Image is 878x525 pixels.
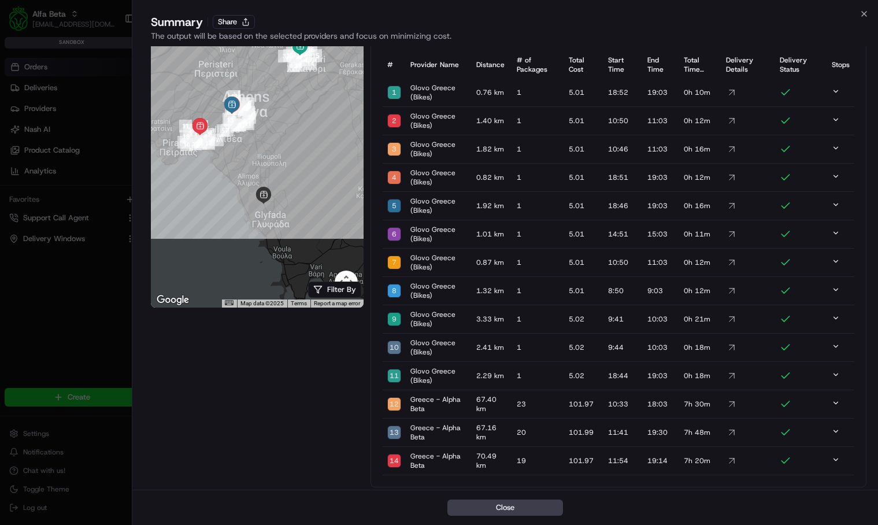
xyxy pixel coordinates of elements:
td: 5.02 [564,305,603,334]
span: Provider Name [410,60,468,69]
button: Keyboard shortcuts [225,300,233,305]
div: 10 [243,108,255,120]
div: 1 [228,95,241,108]
td: 0h 21m [679,305,721,334]
td: 10:50 [603,249,643,277]
div: 10 [180,138,193,151]
div: 12 [387,397,401,411]
div: 1 [387,86,401,99]
td: 5.01 [564,277,603,305]
div: 13 [387,426,401,439]
div: 13 [228,90,240,103]
span: 1.32 km [476,286,507,295]
span: End Time [647,56,675,74]
td: 10:50 [603,107,643,135]
td: 18:44 [603,362,643,390]
td: 11:41 [603,419,643,447]
div: Past conversations [12,150,77,160]
span: Start Time [608,56,638,74]
span: 1 [517,258,560,267]
span: Glovo Greece (Bikes) [410,168,468,187]
div: 16 [305,43,317,56]
div: 7 [211,134,224,146]
span: Glovo Greece (Bikes) [410,140,468,158]
td: 11:03 [643,107,679,135]
span: Glovo Greece (Bikes) [410,197,468,215]
div: 9 [387,312,401,326]
td: 5.01 [564,79,603,107]
td: 0h 11m [679,220,721,249]
div: 3 [278,50,291,62]
td: 10:03 [643,334,679,362]
div: 18 [287,60,300,72]
a: Open this area in Google Maps (opens a new window) [154,293,192,308]
span: 1.82 km [476,145,507,154]
td: 9:44 [603,334,643,362]
td: 5.01 [564,192,603,220]
div: 15 [309,49,322,62]
button: Map camera controls [335,271,358,294]
td: 101.97 [564,447,603,475]
span: # of Packages [517,56,560,74]
span: Greece - Alpha Beta [410,395,468,413]
td: 10:33 [603,390,643,419]
td: 5.01 [564,220,603,249]
div: 2 [243,111,256,124]
td: 101.97 [564,390,603,419]
a: 💻API Documentation [93,254,190,275]
div: 19 [189,138,202,150]
div: 4 [387,171,401,184]
div: 💻 [98,260,107,269]
div: 12 [202,136,214,149]
td: 8:50 [603,277,643,305]
div: 6 [387,227,401,241]
td: 14:51 [603,220,643,249]
span: 1 [517,88,560,97]
span: 1.40 km [476,116,507,125]
span: Glovo Greece (Bikes) [410,83,468,102]
td: 19:03 [643,79,679,107]
span: Map data ©2025 [240,300,284,306]
span: 1.92 km [476,201,507,210]
td: 0h 12m [679,107,721,135]
button: Filter By [308,282,361,298]
td: 10:03 [643,305,679,334]
td: 7h 20m [679,447,721,475]
div: 8 [387,284,401,298]
td: 19:30 [643,419,679,447]
div: 5 [217,124,229,137]
div: 3 [387,142,401,156]
a: 📗Knowledge Base [7,254,93,275]
div: 7 [221,124,234,136]
div: The output will be based on the selected providers and focus on minimizing cost. [151,30,860,42]
td: 0h 18m [679,334,721,362]
div: 📗 [12,260,21,269]
span: # [387,60,393,69]
span: Delivery Status [780,56,823,74]
span: 70.49 km [476,452,507,470]
button: See all [179,148,210,162]
div: 3 [234,119,246,131]
td: 19:14 [643,447,679,475]
td: 0h 16m [679,192,721,220]
div: 7 [387,256,401,269]
td: 18:46 [603,192,643,220]
span: Total Time Formatted [684,56,717,74]
td: 0h 12m [679,277,721,305]
div: We're available if you need us! [52,122,159,131]
div: 2 [203,128,216,141]
img: Google [154,293,192,308]
div: 14 [304,57,317,70]
td: 5.02 [564,362,603,390]
td: 0h 12m [679,164,721,192]
td: 0h 12m [679,249,721,277]
td: 5.01 [564,107,603,135]
div: 10 [387,341,401,354]
a: Terms [291,300,307,306]
span: Knowledge Base [23,258,88,270]
span: 1 [517,116,560,125]
div: Start new chat [52,110,190,122]
a: Report a map error [314,300,360,306]
img: 1736555255976-a54dd68f-1ca7-489b-9aae-adbdc363a1c4 [12,110,32,131]
span: Glovo Greece (Bikes) [410,367,468,385]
